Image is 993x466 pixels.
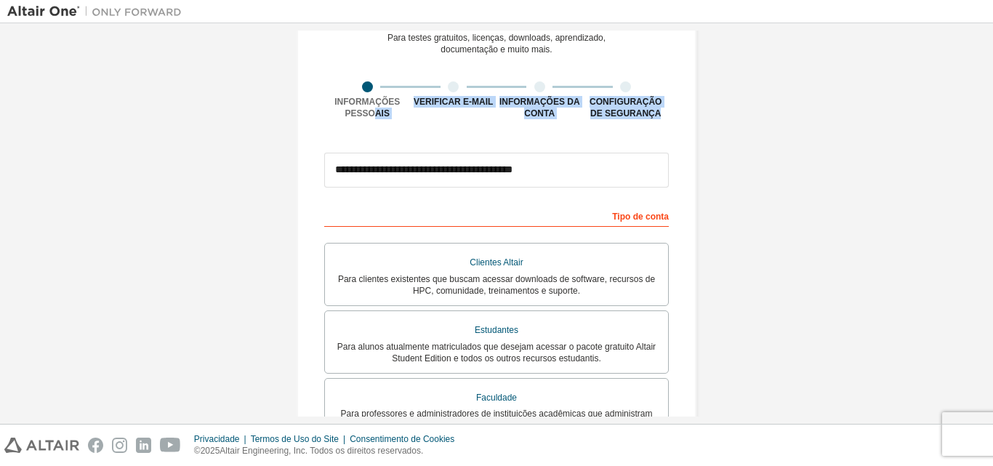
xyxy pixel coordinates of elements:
font: Configuração de segurança [590,97,662,118]
font: Tipo de conta [612,212,669,222]
font: © [194,446,201,456]
font: 2025 [201,446,220,456]
font: Privacidade [194,434,240,444]
img: facebook.svg [88,438,103,453]
img: youtube.svg [160,438,181,453]
font: Consentimento de Cookies [350,434,454,444]
font: Clientes Altair [470,257,523,268]
font: Para testes gratuitos, licenças, downloads, aprendizado, [387,33,606,43]
font: Informações da conta [499,97,580,118]
font: Estudantes [475,325,518,335]
font: documentação e muito mais. [441,44,552,55]
font: Verificar e-mail [414,97,493,107]
font: Para professores e administradores de instituições acadêmicas que administram alunos e acessam so... [341,409,653,430]
img: altair_logo.svg [4,438,79,453]
img: instagram.svg [112,438,127,453]
font: Para alunos atualmente matriculados que desejam acessar o pacote gratuito Altair Student Edition ... [337,342,656,363]
font: Altair Engineering, Inc. Todos os direitos reservados. [220,446,423,456]
font: Faculdade [476,393,517,403]
img: Altair Um [7,4,189,19]
font: Para clientes existentes que buscam acessar downloads de software, recursos de HPC, comunidade, t... [338,274,655,296]
font: Informações pessoais [334,97,400,118]
font: Termos de Uso do Site [251,434,339,444]
img: linkedin.svg [136,438,151,453]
